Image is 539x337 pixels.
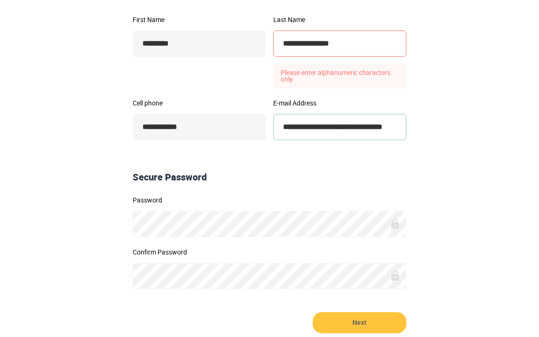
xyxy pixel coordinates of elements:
[133,100,266,106] label: Cell phone
[313,312,406,333] button: Next
[129,171,410,184] div: Secure Password
[273,64,406,88] p: Please enter alphanumeric characters only
[133,16,266,23] label: First Name
[133,197,406,203] label: Password
[273,100,406,106] label: E-mail Address
[273,16,406,23] label: Last Name
[133,249,406,255] label: Confirm Password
